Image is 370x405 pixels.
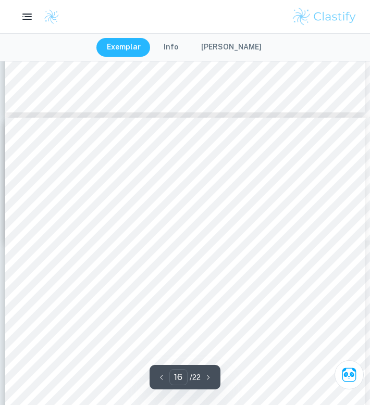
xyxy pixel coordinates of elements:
[190,372,201,383] p: / 22
[335,360,364,389] button: Ask Clai
[38,9,59,24] a: Clastify logo
[191,38,272,57] button: [PERSON_NAME]
[96,38,151,57] button: Exemplar
[44,9,59,24] img: Clastify logo
[291,6,357,27] img: Clastify logo
[153,38,189,57] button: Info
